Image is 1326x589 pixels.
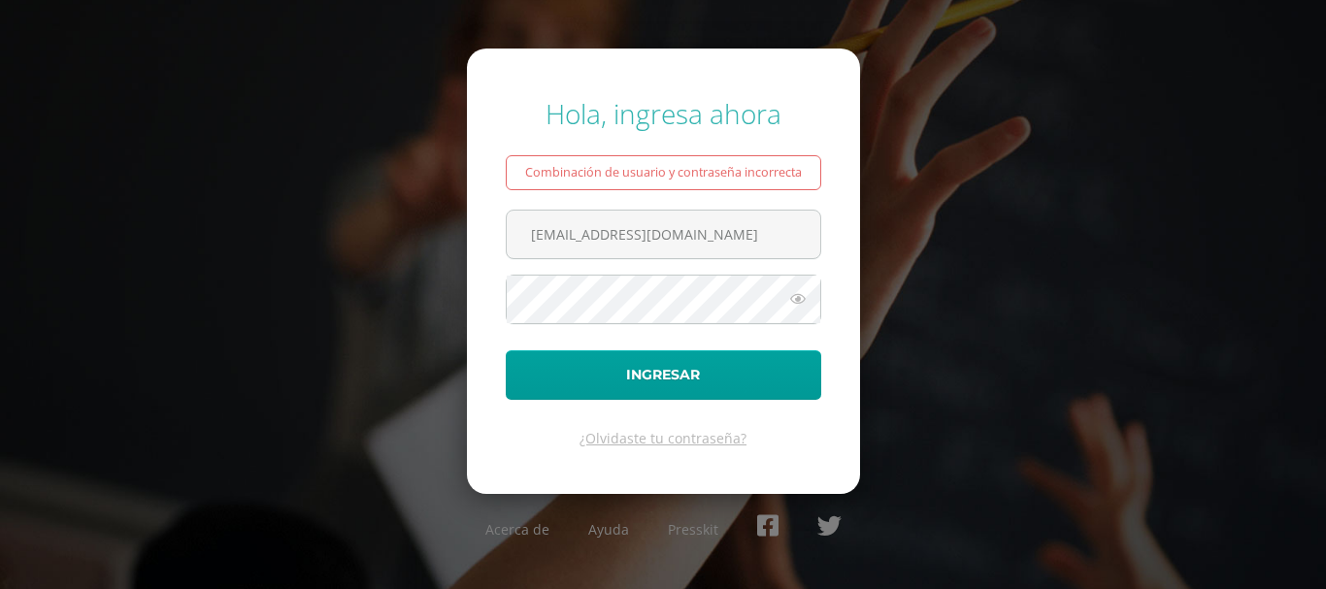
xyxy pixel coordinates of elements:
[506,95,821,132] div: Hola, ingresa ahora
[506,155,821,190] div: Combinación de usuario y contraseña incorrecta
[668,520,718,539] a: Presskit
[506,350,821,400] button: Ingresar
[485,520,549,539] a: Acerca de
[507,211,820,258] input: Correo electrónico o usuario
[580,429,746,447] a: ¿Olvidaste tu contraseña?
[588,520,629,539] a: Ayuda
